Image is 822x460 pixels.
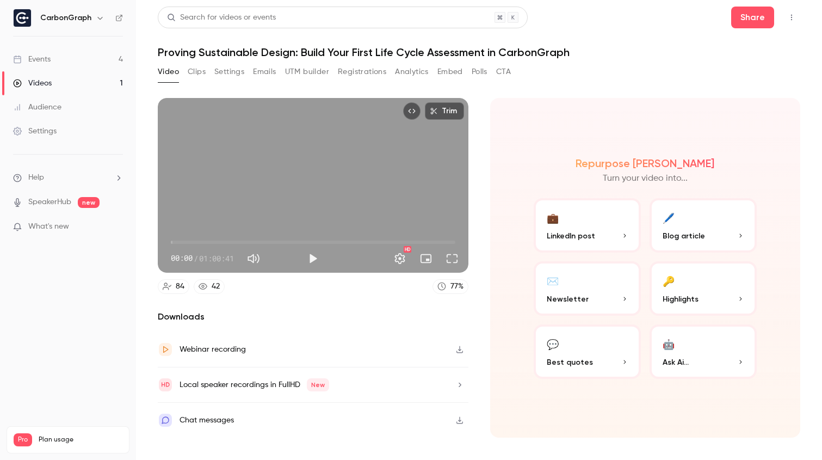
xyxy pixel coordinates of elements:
[253,63,276,81] button: Emails
[243,248,264,269] button: Mute
[78,197,100,208] span: new
[731,7,774,28] button: Share
[180,343,246,356] div: Webinar recording
[389,248,411,269] button: Settings
[212,281,220,292] div: 42
[547,209,559,226] div: 💼
[663,335,675,352] div: 🤖
[180,414,234,427] div: Chat messages
[576,157,714,170] h2: Repurpose [PERSON_NAME]
[302,248,324,269] button: Play
[14,433,32,446] span: Pro
[40,13,91,23] h6: CarbonGraph
[395,63,429,81] button: Analytics
[650,324,757,379] button: 🤖Ask Ai...
[663,272,675,289] div: 🔑
[194,279,225,294] a: 42
[338,63,386,81] button: Registrations
[663,293,699,305] span: Highlights
[663,230,705,242] span: Blog article
[214,63,244,81] button: Settings
[176,281,184,292] div: 84
[194,253,198,264] span: /
[14,446,34,456] p: Videos
[13,78,52,89] div: Videos
[285,63,329,81] button: UTM builder
[199,253,234,264] span: 01:00:41
[534,198,641,253] button: 💼LinkedIn post
[188,63,206,81] button: Clips
[534,261,641,316] button: ✉️Newsletter
[105,446,122,456] p: / 150
[783,9,800,26] button: Top Bar Actions
[14,9,31,27] img: CarbonGraph
[158,310,468,323] h2: Downloads
[603,172,688,185] p: Turn your video into...
[13,172,123,183] li: help-dropdown-opener
[39,436,122,444] span: Plan usage
[158,46,800,59] h1: Proving Sustainable Design: Build Your First Life Cycle Assessment in CarbonGraph
[650,198,757,253] button: 🖊️Blog article
[13,54,51,65] div: Events
[663,209,675,226] div: 🖊️
[547,272,559,289] div: ✉️
[547,357,593,368] span: Best quotes
[472,63,487,81] button: Polls
[13,126,57,137] div: Settings
[547,230,595,242] span: LinkedIn post
[415,248,437,269] button: Turn on miniplayer
[663,357,689,368] span: Ask Ai...
[547,293,589,305] span: Newsletter
[105,448,107,455] span: 1
[28,197,71,208] a: SpeakerHub
[28,172,44,183] span: Help
[547,335,559,352] div: 💬
[167,12,276,23] div: Search for videos or events
[158,279,189,294] a: 84
[404,246,411,253] div: HD
[13,102,61,113] div: Audience
[450,281,463,292] div: 77 %
[437,63,463,81] button: Embed
[425,102,464,120] button: Trim
[28,221,69,232] span: What's new
[496,63,511,81] button: CTA
[171,253,234,264] div: 00:00
[441,248,463,269] button: Full screen
[180,378,329,391] div: Local speaker recordings in FullHD
[307,378,329,391] span: New
[432,279,468,294] a: 77%
[171,253,193,264] span: 00:00
[650,261,757,316] button: 🔑Highlights
[534,324,641,379] button: 💬Best quotes
[403,102,421,120] button: Embed video
[158,63,179,81] button: Video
